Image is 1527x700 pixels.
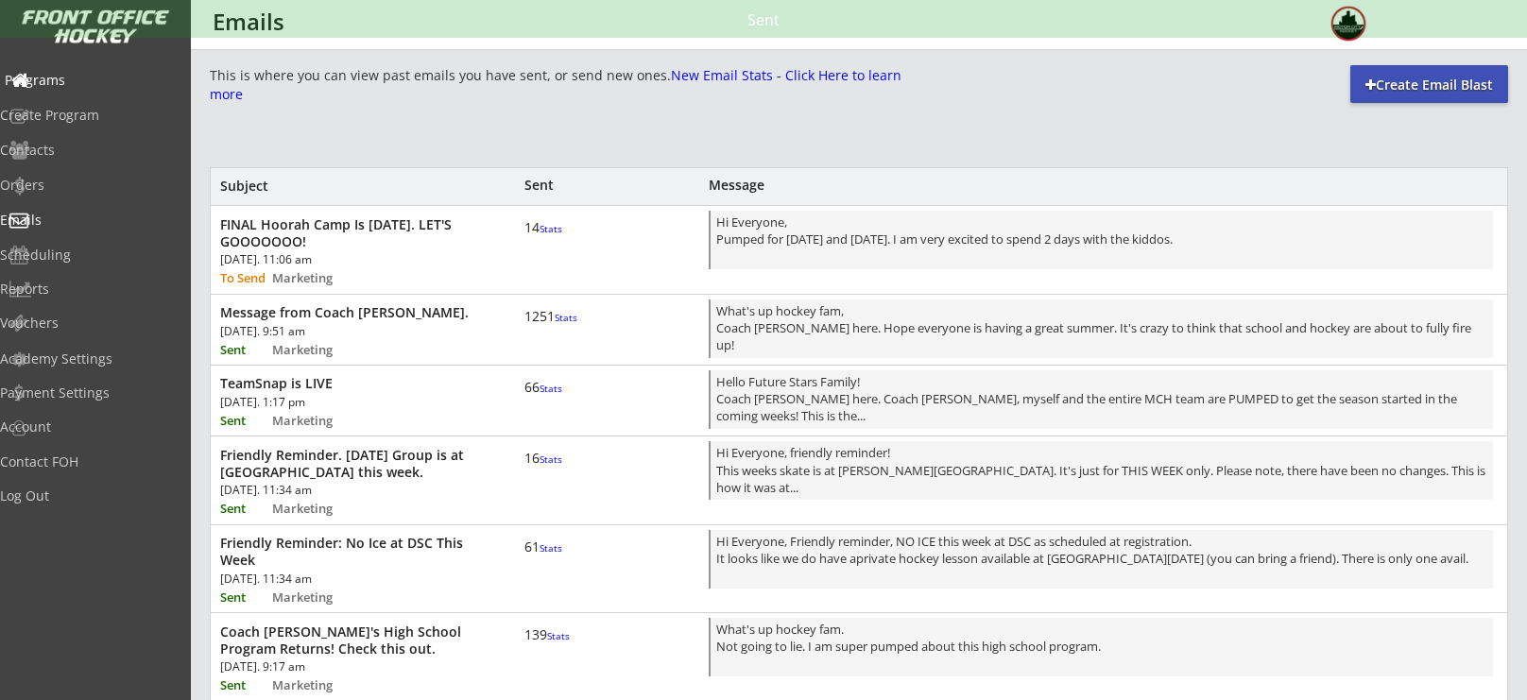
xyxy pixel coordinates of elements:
div: Subject [220,179,479,193]
div: Sent [220,679,269,691]
div: 1251 [524,308,581,325]
div: Hi Everyone, Friendly reminder, NO ICE this week at DSC as scheduled at registration. It looks li... [716,533,1487,589]
div: Sent [220,344,269,356]
div: Sent [220,591,269,604]
div: FINAL Hoorah Camp Is [DATE]. LET'S GOOOOOOO! [220,216,478,250]
div: Marketing [272,679,363,691]
div: Hello Future Stars Family! Coach [PERSON_NAME] here. Coach [PERSON_NAME], myself and the entire M... [716,373,1487,429]
div: Message from Coach [PERSON_NAME]. [220,304,478,321]
font: Stats [540,541,562,555]
div: What's up hockey fam. Not going to lie. I am super pumped about this high school program. [716,621,1487,676]
font: Stats [547,629,570,642]
div: [DATE]. 9:17 am [220,661,435,673]
div: To Send [220,272,269,284]
font: New Email Stats - Click Here to learn more [210,66,905,103]
font: Stats [540,222,562,235]
div: 66 [524,379,581,396]
div: [DATE]. 11:34 am [220,485,435,496]
div: Marketing [272,503,363,515]
div: [DATE]. 9:51 am [220,326,435,337]
div: Hi Everyone, friendly reminder! This weeks skate is at [PERSON_NAME][GEOGRAPHIC_DATA]. It's just ... [716,444,1487,500]
div: Marketing [272,415,363,427]
div: 16 [524,450,581,467]
div: Friendly Reminder. [DATE] Group is at [GEOGRAPHIC_DATA] this week. [220,447,478,481]
font: Stats [540,452,562,466]
font: Stats [555,311,577,324]
div: Sent [220,503,269,515]
div: Programs [5,74,175,87]
div: Sent [524,179,581,192]
div: This is where you can view past emails you have sent, or send new ones. [210,66,901,103]
a: private hockey lesson available at [GEOGRAPHIC_DATA] [856,550,1167,567]
div: Hi Everyone, Pumped for [DATE] and [DATE]. I am very excited to spend 2 days with the kiddos. [716,213,1487,269]
div: 139 [524,626,581,643]
div: Friendly Reminder: No Ice at DSC This Week [220,535,478,569]
div: [DATE]. 1:17 pm [220,397,435,408]
div: 14 [524,219,581,236]
div: [DATE]. 11:06 am [220,254,435,265]
div: Marketing [272,272,363,284]
div: Coach [PERSON_NAME]'s High School Program Returns! Check this out. [220,623,478,657]
div: [DATE]. 11:34 am [220,573,435,585]
div: Marketing [272,344,363,356]
font: Stats [540,382,562,395]
div: 61 [524,538,581,555]
div: Sent [220,415,269,427]
div: Message [709,179,1100,192]
div: TeamSnap is LIVE [220,375,478,392]
div: What's up hockey fam, Coach [PERSON_NAME] here. Hope everyone is having a great summer. It's craz... [716,302,1487,358]
div: Marketing [272,591,363,604]
div: Create Email Blast [1350,76,1508,94]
